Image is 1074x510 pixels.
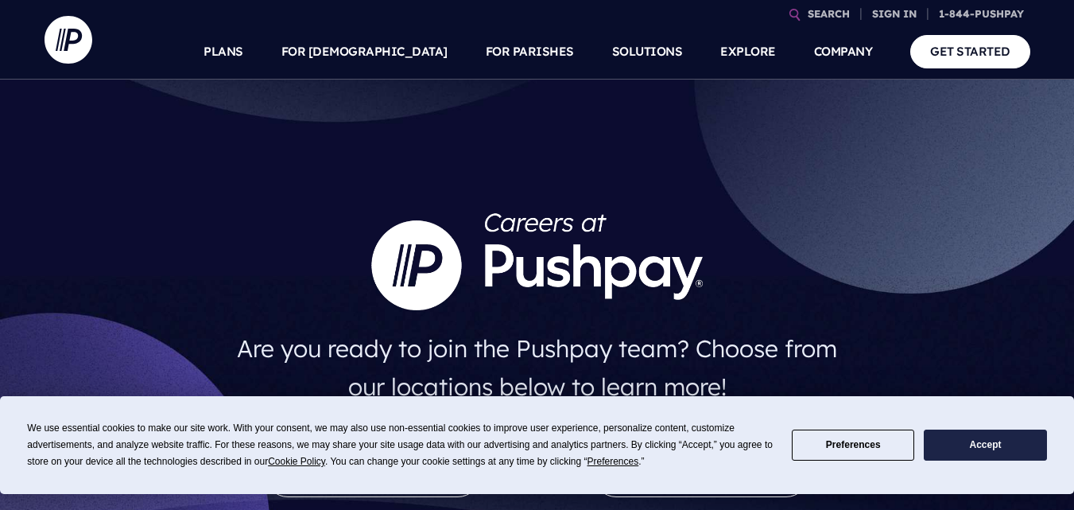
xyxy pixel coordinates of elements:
button: Accept [924,430,1046,461]
div: We use essential cookies to make our site work. With your consent, we may also use non-essential ... [27,420,773,470]
button: Preferences [792,430,914,461]
h4: Are you ready to join the Pushpay team? Choose from our locations below to learn more! [221,323,853,412]
span: Cookie Policy [268,456,325,467]
a: EXPLORE [720,24,776,80]
a: FOR [DEMOGRAPHIC_DATA] [281,24,448,80]
a: GET STARTED [910,35,1030,68]
a: PLANS [204,24,243,80]
a: COMPANY [814,24,873,80]
a: FOR PARISHES [486,24,574,80]
span: Preferences [587,456,639,467]
a: SOLUTIONS [612,24,683,80]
